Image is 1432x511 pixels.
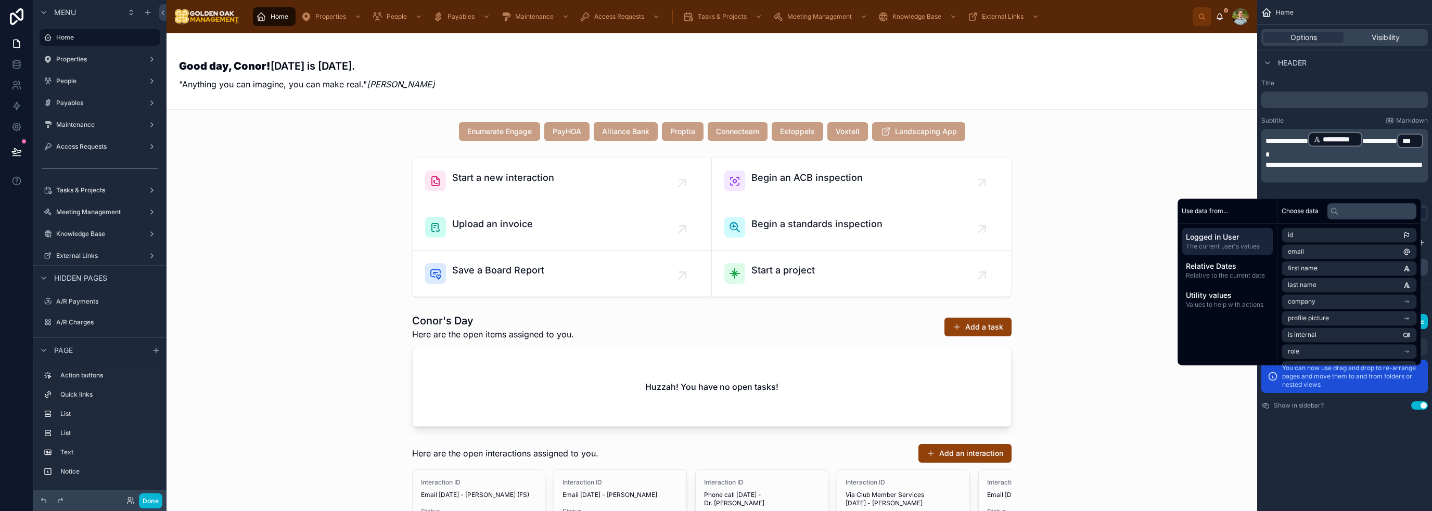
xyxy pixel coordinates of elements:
[54,273,107,283] span: Hidden pages
[56,77,144,85] label: People
[298,7,367,26] a: Properties
[1276,8,1294,17] span: Home
[515,12,554,21] span: Maintenance
[787,12,852,21] span: Meeting Management
[56,297,158,306] label: A/R Payments
[698,12,747,21] span: Tasks & Projects
[56,55,144,63] label: Properties
[1186,261,1269,271] span: Relative Dates
[139,493,162,508] button: Done
[179,60,271,72] strong: Good day, Conor!
[179,78,435,90] p: "Anything you can imagine, you can make real."
[1372,32,1400,43] span: Visibility
[594,12,644,21] span: Access Requests
[40,73,160,89] a: People
[430,7,495,26] a: Payables
[1186,232,1269,242] span: Logged in User
[875,7,962,26] a: Knowledge Base
[387,12,407,21] span: People
[56,230,144,238] label: Knowledge Base
[175,8,239,25] img: App logo
[1186,290,1269,300] span: Utility values
[1186,271,1269,280] span: Relative to the current date
[60,448,156,456] label: Text
[982,12,1024,21] span: External Links
[448,12,475,21] span: Payables
[1290,32,1317,43] span: Options
[1261,129,1428,182] div: scrollable content
[40,51,160,68] a: Properties
[1178,224,1277,317] div: scrollable content
[54,345,73,356] span: Page
[33,362,167,490] div: scrollable content
[56,252,144,260] label: External Links
[497,7,574,26] a: Maintenance
[40,247,160,264] a: External Links
[1186,242,1269,251] span: The current user's values
[577,7,665,26] a: Access Requests
[1186,300,1269,309] span: Values to help with actions
[40,293,160,310] a: A/R Payments
[56,33,154,42] label: Home
[40,226,160,242] a: Knowledge Base
[40,314,160,331] a: A/R Charges
[40,138,160,155] a: Access Requests
[40,95,160,111] a: Payables
[680,7,768,26] a: Tasks & Projects
[60,429,156,437] label: List
[248,5,1193,28] div: scrollable content
[1386,116,1428,125] a: Markdown
[60,371,156,379] label: Action buttons
[56,186,144,194] label: Tasks & Projects
[56,208,144,216] label: Meeting Management
[60,390,156,399] label: Quick links
[60,410,156,418] label: List
[40,204,160,220] a: Meeting Management
[40,29,160,46] a: Home
[369,7,428,26] a: People
[253,7,296,26] a: Home
[60,467,156,476] label: Notice
[367,79,435,89] em: [PERSON_NAME]
[1282,364,1422,389] p: You can now use drag and drop to re-arrange pages and move them to and from folders or nested views
[1282,207,1319,215] span: Choose data
[1274,401,1324,410] label: Show in sidebar?
[1396,116,1428,125] span: Markdown
[40,116,160,133] a: Maintenance
[1261,91,1428,108] div: scrollable content
[1182,207,1228,215] span: Use data from...
[1261,79,1428,87] label: Title
[770,7,873,26] a: Meeting Management
[40,182,160,199] a: Tasks & Projects
[964,7,1044,26] a: External Links
[179,58,435,74] h3: [DATE] is [DATE].
[54,7,76,18] span: Menu
[56,142,144,151] label: Access Requests
[56,121,144,129] label: Maintenance
[56,318,158,326] label: A/R Charges
[271,12,288,21] span: Home
[56,99,144,107] label: Payables
[315,12,346,21] span: Properties
[1278,58,1307,68] span: Header
[1261,116,1284,125] label: Subtitle
[892,12,941,21] span: Knowledge Base
[40,335,160,351] a: My Profile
